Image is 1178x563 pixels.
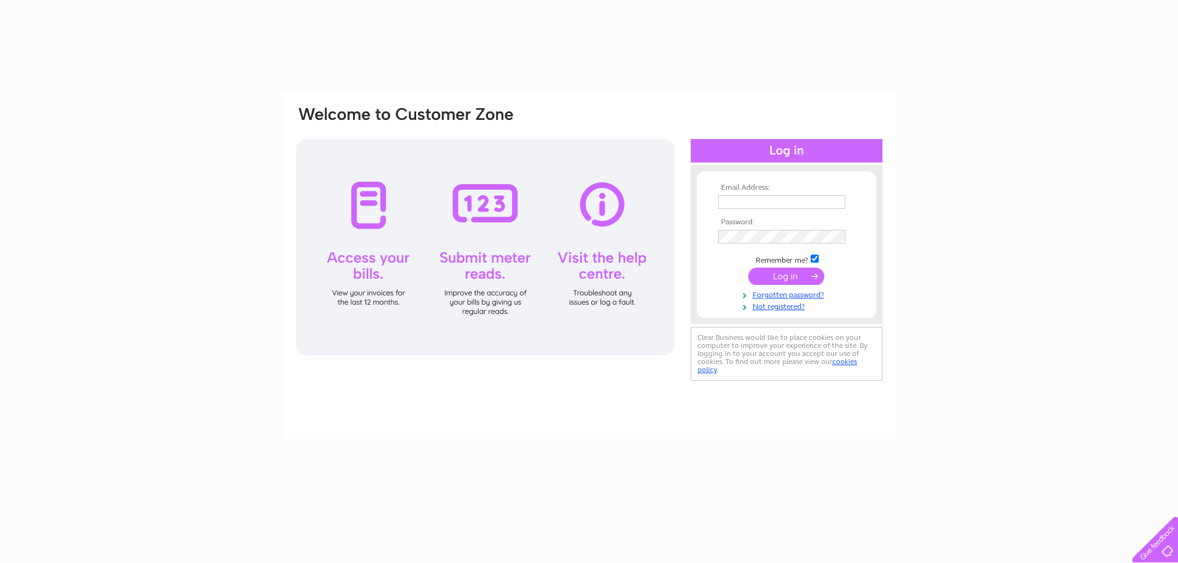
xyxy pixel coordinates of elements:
a: Forgotten password? [718,288,858,300]
th: Email Address: [715,184,858,192]
a: Not registered? [718,300,858,311]
input: Submit [748,268,824,285]
td: Remember me? [715,253,858,265]
a: cookies policy [698,357,857,374]
div: Clear Business would like to place cookies on your computer to improve your experience of the sit... [691,327,882,381]
th: Password: [715,218,858,227]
